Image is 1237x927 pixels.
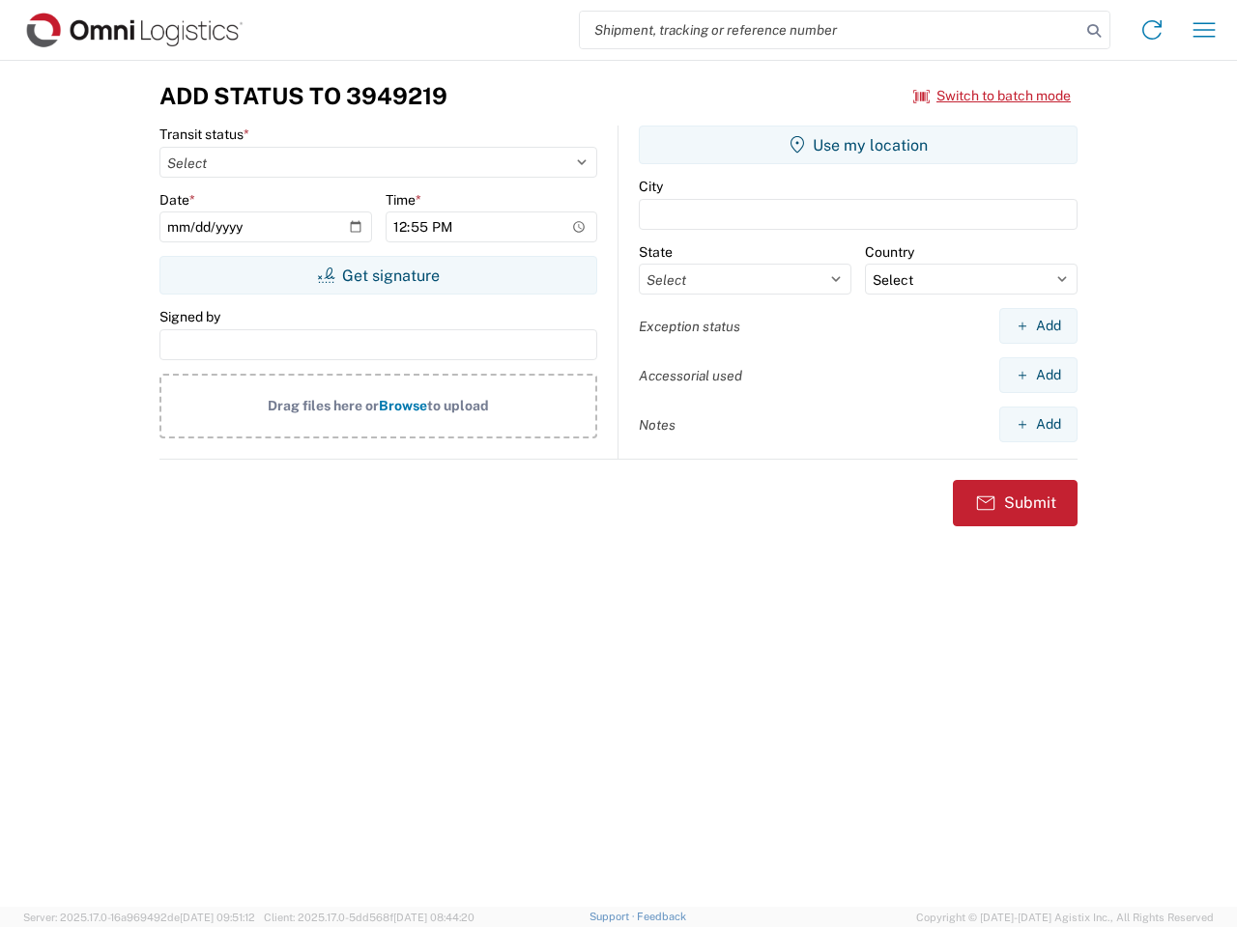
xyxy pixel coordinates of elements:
[427,398,489,413] span: to upload
[159,308,220,325] label: Signed by
[913,80,1071,112] button: Switch to batch mode
[159,191,195,209] label: Date
[386,191,421,209] label: Time
[580,12,1080,48] input: Shipment, tracking or reference number
[159,126,249,143] label: Transit status
[639,178,663,195] label: City
[639,416,676,434] label: Notes
[916,909,1214,926] span: Copyright © [DATE]-[DATE] Agistix Inc., All Rights Reserved
[590,911,638,922] a: Support
[180,912,255,923] span: [DATE] 09:51:12
[268,398,379,413] span: Drag files here or
[637,911,686,922] a: Feedback
[999,407,1078,442] button: Add
[159,82,447,110] h3: Add Status to 3949219
[639,126,1078,164] button: Use my location
[393,912,475,923] span: [DATE] 08:44:20
[159,256,597,295] button: Get signature
[264,912,475,923] span: Client: 2025.17.0-5dd568f
[23,912,255,923] span: Server: 2025.17.0-16a969492de
[865,243,914,261] label: Country
[999,357,1078,393] button: Add
[639,243,673,261] label: State
[639,318,740,335] label: Exception status
[999,308,1078,344] button: Add
[953,480,1078,526] button: Submit
[379,398,427,413] span: Browse
[639,367,742,384] label: Accessorial used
